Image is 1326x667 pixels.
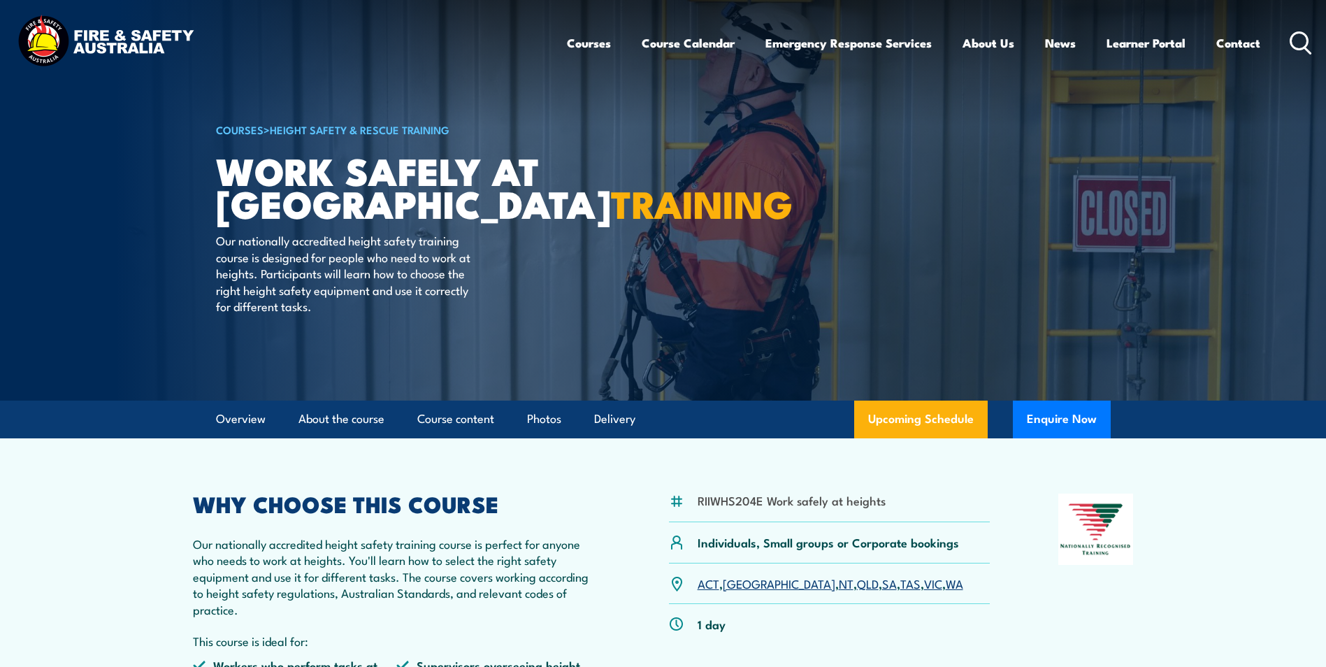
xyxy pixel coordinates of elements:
[193,494,601,513] h2: WHY CHOOSE THIS COURSE
[839,575,853,591] a: NT
[193,633,601,649] p: This course is ideal for:
[642,24,735,62] a: Course Calendar
[567,24,611,62] a: Courses
[298,401,384,438] a: About the course
[270,122,449,137] a: Height Safety & Rescue Training
[1216,24,1260,62] a: Contact
[216,154,561,219] h1: Work Safely at [GEOGRAPHIC_DATA]
[611,173,793,231] strong: TRAINING
[216,401,266,438] a: Overview
[527,401,561,438] a: Photos
[698,575,719,591] a: ACT
[698,534,959,550] p: Individuals, Small groups or Corporate bookings
[963,24,1014,62] a: About Us
[882,575,897,591] a: SA
[216,122,264,137] a: COURSES
[594,401,635,438] a: Delivery
[765,24,932,62] a: Emergency Response Services
[1107,24,1186,62] a: Learner Portal
[946,575,963,591] a: WA
[723,575,835,591] a: [GEOGRAPHIC_DATA]
[854,401,988,438] a: Upcoming Schedule
[698,492,886,508] li: RIIWHS204E Work safely at heights
[1013,401,1111,438] button: Enquire Now
[1045,24,1076,62] a: News
[698,575,963,591] p: , , , , , , ,
[857,575,879,591] a: QLD
[417,401,494,438] a: Course content
[900,575,921,591] a: TAS
[924,575,942,591] a: VIC
[216,232,471,314] p: Our nationally accredited height safety training course is designed for people who need to work a...
[193,536,601,617] p: Our nationally accredited height safety training course is perfect for anyone who needs to work a...
[216,121,561,138] h6: >
[1058,494,1134,565] img: Nationally Recognised Training logo.
[698,616,726,632] p: 1 day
